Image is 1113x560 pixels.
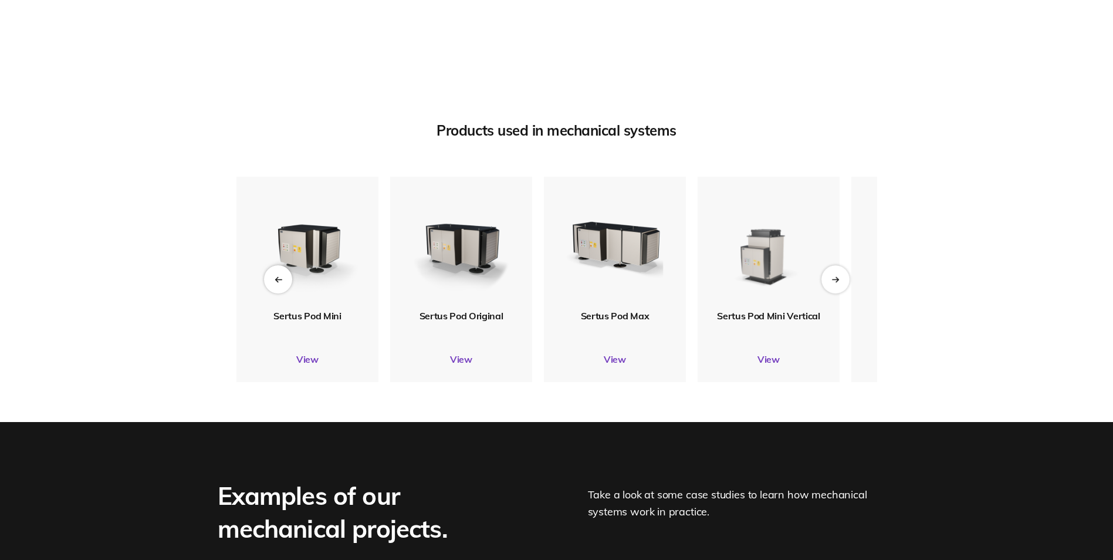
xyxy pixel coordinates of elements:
[544,353,686,365] a: View
[419,310,503,322] span: Sertus Pod Original
[717,310,820,322] span: Sertus Pod Mini Vertical
[236,353,378,365] a: View
[851,353,993,365] a: View
[236,122,877,139] div: Products used in mechanical systems
[902,424,1113,560] iframe: Chat Widget
[273,310,341,322] span: Sertus Pod Mini
[588,480,896,545] div: Take a look at some case studies to learn how mechanical systems work in practice.
[390,353,532,365] a: View
[821,265,850,294] div: Next slide
[580,310,649,322] span: Sertus Pod Max
[264,265,292,294] div: Previous slide
[698,353,840,365] a: View
[218,480,534,545] div: Examples of our mechanical projects.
